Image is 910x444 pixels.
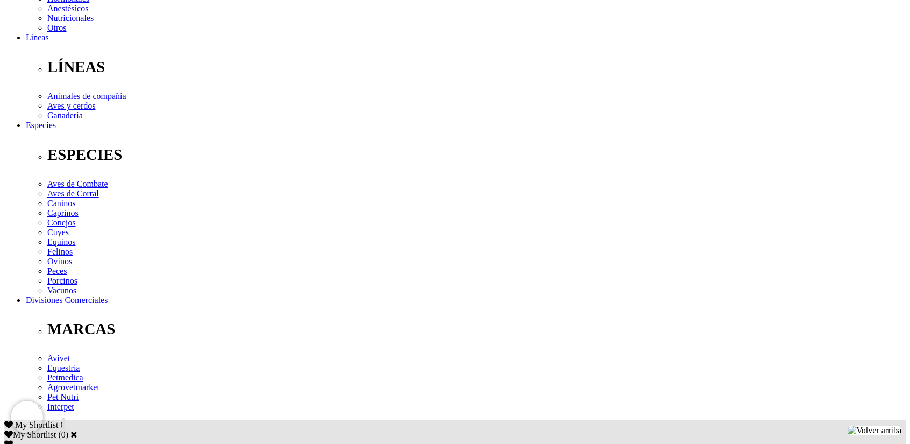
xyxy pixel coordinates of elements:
[47,228,69,237] a: Cuyes
[47,13,94,23] a: Nutricionales
[47,58,906,76] p: LÍNEAS
[47,247,73,256] a: Felinos
[60,420,65,429] span: 0
[47,146,906,164] p: ESPECIES
[47,392,79,401] a: Pet Nutri
[61,430,66,439] label: 0
[47,91,126,101] a: Animales de compañía
[47,286,76,295] a: Vacunos
[47,189,99,198] a: Aves de Corral
[47,237,75,246] a: Equinos
[47,101,95,110] a: Aves y cerdos
[47,383,99,392] a: Agrovetmarket
[11,401,43,433] iframe: Brevo live chat
[47,4,88,13] a: Anestésicos
[47,402,74,411] a: Interpet
[47,23,67,32] a: Otros
[848,426,901,435] img: Volver arriba
[4,430,56,439] label: My Shortlist
[47,208,79,217] a: Caprinos
[26,295,108,305] a: Divisiones Comerciales
[47,111,83,120] a: Ganadería
[47,257,72,266] a: Ovinos
[47,199,75,208] a: Caninos
[58,430,68,439] span: ( )
[47,320,906,338] p: MARCAS
[26,33,49,42] a: Líneas
[26,121,56,130] a: Especies
[70,430,77,439] a: Cerrar
[47,276,77,285] a: Porcinos
[47,363,80,372] a: Equestria
[47,179,108,188] a: Aves de Combate
[47,354,70,363] a: Avivet
[47,266,67,276] a: Peces
[47,218,75,227] a: Conejos
[47,373,83,382] a: Petmedica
